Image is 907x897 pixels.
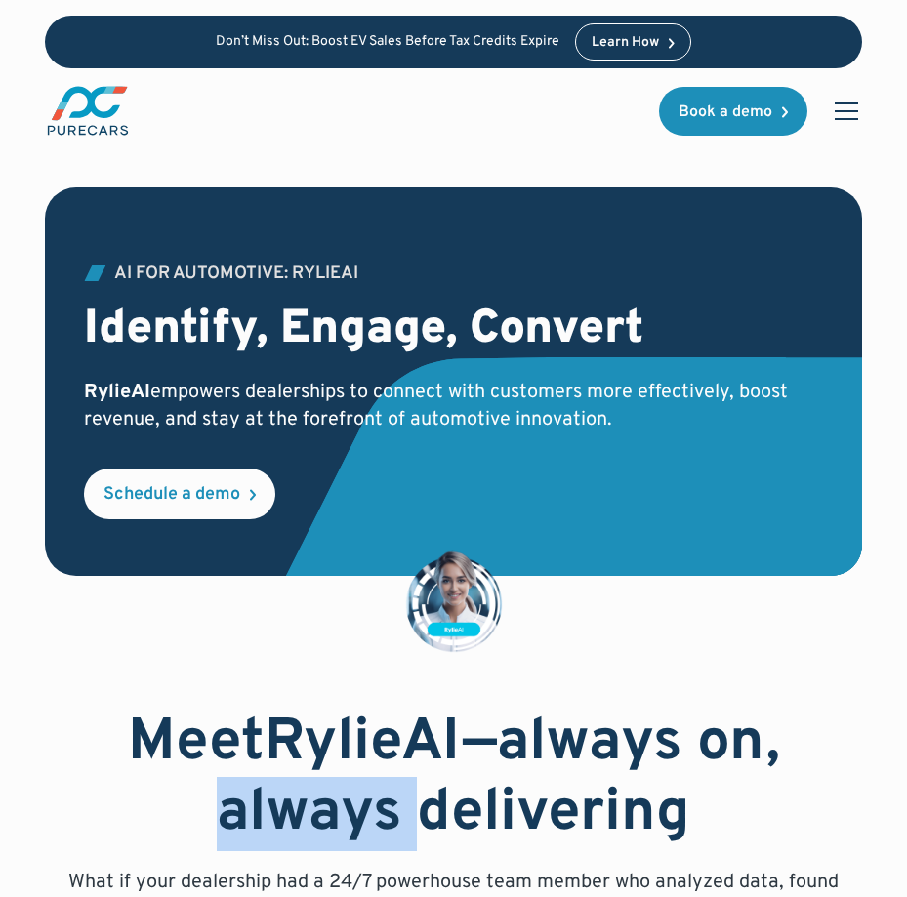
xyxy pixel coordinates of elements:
[114,265,358,283] div: AI for Automotive: RylieAI
[679,104,772,120] div: Book a demo
[84,379,822,433] p: empowers dealerships to connect with customers more effectively, boost revenue, and stay at the f...
[405,550,503,654] img: customer data platform illustration
[659,87,807,136] a: Book a demo
[575,23,691,61] a: Learn How
[45,84,131,138] img: purecars logo
[128,707,265,781] strong: Meet
[265,707,463,781] strong: RylieAI
[592,36,659,50] div: Learn How
[103,486,240,504] div: Schedule a demo
[45,84,131,138] a: main
[217,707,780,851] strong: —always on, always delivering
[84,303,822,359] h2: Identify, Engage, Convert
[84,469,275,519] a: Schedule a demo
[823,88,862,135] div: menu
[84,380,150,405] strong: RylieAI
[216,34,559,51] p: Don’t Miss Out: Boost EV Sales Before Tax Credits Expire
